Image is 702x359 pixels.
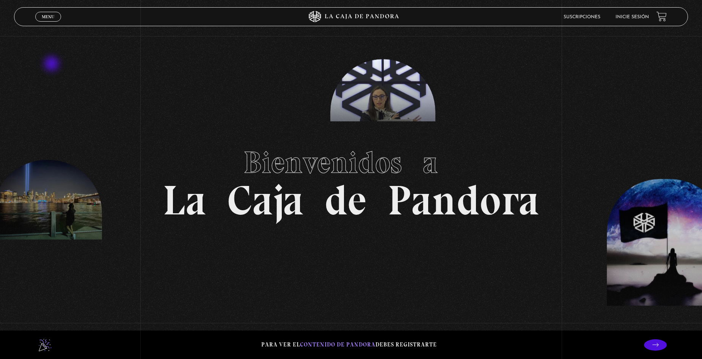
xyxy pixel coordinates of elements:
[42,14,54,19] span: Menu
[261,340,437,350] p: Para ver el debes registrarte
[39,21,57,26] span: Cerrar
[300,341,375,348] span: contenido de Pandora
[656,11,667,22] a: View your shopping cart
[243,144,459,181] span: Bienvenidos a
[616,15,649,19] a: Inicie sesión
[163,138,539,221] h1: La Caja de Pandora
[564,15,600,19] a: Suscripciones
